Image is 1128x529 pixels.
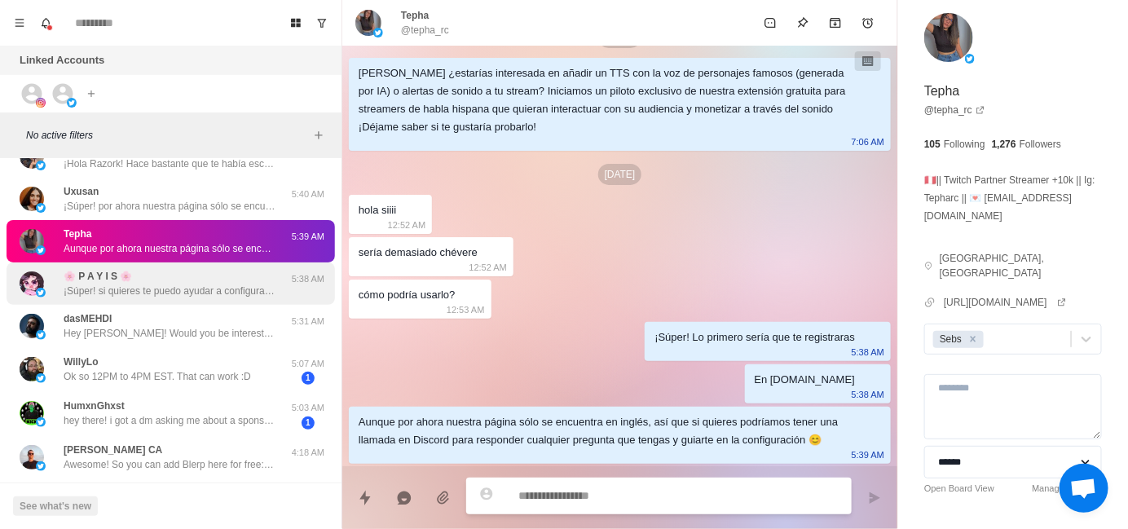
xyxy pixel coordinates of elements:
p: Tepha [924,82,960,101]
img: picture [20,314,44,338]
button: Mark as unread [754,7,787,39]
img: picture [20,271,44,296]
div: Sebs [935,331,964,348]
p: 5:31 AM [288,315,328,328]
p: Awesome! So you can add Blerp here for free: [URL][DOMAIN_NAME] Let me know if you have any quest... [64,457,275,472]
div: Open chat [1060,464,1108,513]
button: Send message [858,482,891,514]
button: Notifications [33,10,59,36]
span: 1 [302,417,315,430]
img: picture [36,330,46,340]
p: @tepha_rc [401,23,449,37]
p: dasMEHDI [64,311,112,326]
p: [PERSON_NAME] CA [64,443,162,457]
p: 12:52 AM [469,258,507,276]
p: 1,276 [992,137,1016,152]
img: picture [36,161,46,170]
img: picture [36,461,46,471]
button: Pin [787,7,819,39]
p: 5:40 AM [288,187,328,201]
img: picture [20,401,44,425]
button: Show unread conversations [309,10,335,36]
p: 5:07 AM [288,357,328,371]
p: Hey [PERSON_NAME]! Would you be interested in adding sound alerts, free TTS or Media Sharing to y... [64,326,275,341]
p: hey there! i got a dm asking me about a sponsorship with you guys on instagram, but I cant find t... [64,413,275,428]
p: 🌸 P A Y I S 🌸 [64,269,132,284]
div: [PERSON_NAME] ¿estarías interesada en añadir un TTS con la voz de personajes famosos (generada po... [359,64,855,136]
button: Add media [427,482,460,514]
button: Quick replies [349,482,381,514]
p: Ok so 12PM to 4PM EST. That can work :D [64,369,251,384]
p: 🇵🇪|| Twitch Partner Streamer +10k || Ig: Tepharc || 💌 [EMAIL_ADDRESS][DOMAIN_NAME] [924,171,1102,225]
p: Aunque por ahora nuestra página sólo se encuentra en inglés, así que si quieres podríamos tener u... [64,241,275,256]
a: @tepha_rc [924,103,985,117]
img: picture [20,229,44,253]
p: ¡Súper! si quieres te puedo ayudar a configurarla [64,284,275,298]
p: 5:39 AM [288,230,328,244]
p: Linked Accounts [20,52,104,68]
p: WillyLo [64,355,99,369]
img: picture [36,203,46,213]
a: Open Board View [924,482,994,496]
p: 5:38 AM [852,343,884,361]
button: See what's new [13,496,98,516]
p: 12:53 AM [447,301,484,319]
button: Board View [283,10,309,36]
p: 5:38 AM [288,272,328,286]
button: Menu [7,10,33,36]
p: ¡Hola Razork! Hace bastante que te había escrito, sólo quería confirmar si habías recibido mi men... [64,156,275,171]
img: picture [20,445,44,469]
img: picture [36,373,46,383]
button: Archive [819,7,852,39]
p: Followers [1020,137,1061,152]
p: [DATE] [598,164,642,185]
img: picture [373,28,383,37]
img: picture [965,54,975,64]
button: Add filters [309,126,328,145]
p: HumxnGhxst [64,399,125,413]
img: picture [20,357,44,381]
div: Remove Sebs [964,331,982,348]
p: [GEOGRAPHIC_DATA], [GEOGRAPHIC_DATA] [940,251,1102,280]
p: 105 [924,137,941,152]
div: sería demasiado chévere [359,244,478,262]
p: 4:18 AM [288,446,328,460]
button: Add reminder [852,7,884,39]
img: picture [924,13,973,62]
div: cómo podría usarlo? [359,286,456,304]
div: ¡Súper! Lo primero sería que te registraras [654,328,855,346]
img: picture [36,288,46,298]
p: Uxusan [64,184,99,199]
button: Reply with AI [388,482,421,514]
img: picture [36,417,46,427]
img: picture [355,10,381,36]
p: Following [944,137,985,152]
p: 12:52 AM [388,216,425,234]
a: Manage Statuses [1032,482,1102,496]
p: Tepha [401,8,429,23]
p: 7:06 AM [852,133,884,151]
p: 5:38 AM [852,386,884,403]
span: 1 [302,372,315,385]
p: 5:03 AM [288,401,328,415]
button: Add account [82,84,101,104]
div: En [DOMAIN_NAME] [755,371,856,389]
div: hola siiii [359,201,396,219]
div: Aunque por ahora nuestra página sólo se encuentra en inglés, así que si quieres podríamos tener u... [359,413,855,449]
p: ¡Súper! por ahora nuestra página sólo se encuentra en inglés, así que si quieres podríamos tener ... [64,199,275,214]
img: picture [67,98,77,108]
a: [URL][DOMAIN_NAME] [944,295,1067,310]
img: picture [36,98,46,108]
img: picture [36,245,46,255]
p: Tepha [64,227,91,241]
p: 5:39 AM [852,446,884,464]
p: No active filters [26,128,309,143]
img: picture [20,187,44,211]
